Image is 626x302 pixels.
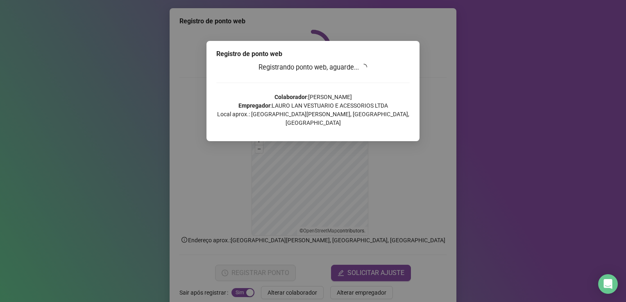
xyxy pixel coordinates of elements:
p: : [PERSON_NAME] : LAURO LAN VESTUARIO E ACESSORIOS LTDA Local aprox.: [GEOGRAPHIC_DATA][PERSON_NA... [216,93,410,127]
strong: Empregador [238,102,270,109]
h3: Registrando ponto web, aguarde... [216,62,410,73]
strong: Colaborador [274,94,307,100]
div: Registro de ponto web [216,49,410,59]
div: Open Intercom Messenger [598,274,618,294]
span: loading [361,64,367,70]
